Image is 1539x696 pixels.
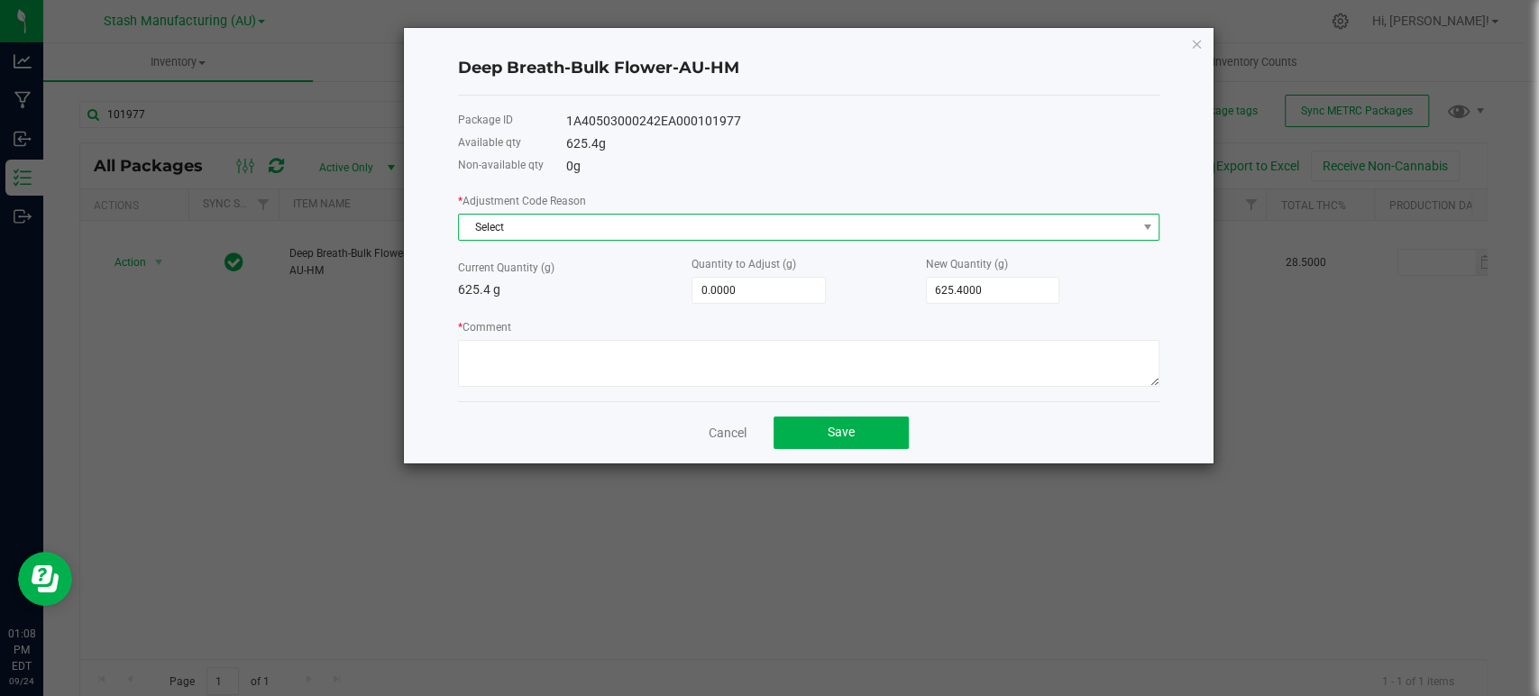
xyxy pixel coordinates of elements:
[458,193,586,209] label: Adjustment Code Reason
[573,159,581,173] span: g
[599,136,606,151] span: g
[692,278,825,303] input: 0
[709,424,747,442] a: Cancel
[927,278,1059,303] input: 0
[458,157,544,173] label: Non-available qty
[692,256,796,272] label: Quantity to Adjust (g)
[566,112,1159,131] div: 1A40503000242EA000101977
[458,319,511,335] label: Comment
[458,112,513,128] label: Package ID
[458,57,1159,80] h4: Deep Breath-Bulk Flower-AU-HM
[459,215,1136,240] span: Select
[458,280,692,299] p: 625.4 g
[18,552,72,606] iframe: Resource center
[566,134,1159,153] div: 625.4
[828,425,855,439] span: Save
[774,417,909,449] button: Save
[926,256,1008,272] label: New Quantity (g)
[458,134,521,151] label: Available qty
[458,260,554,276] label: Current Quantity (g)
[566,157,1159,176] div: 0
